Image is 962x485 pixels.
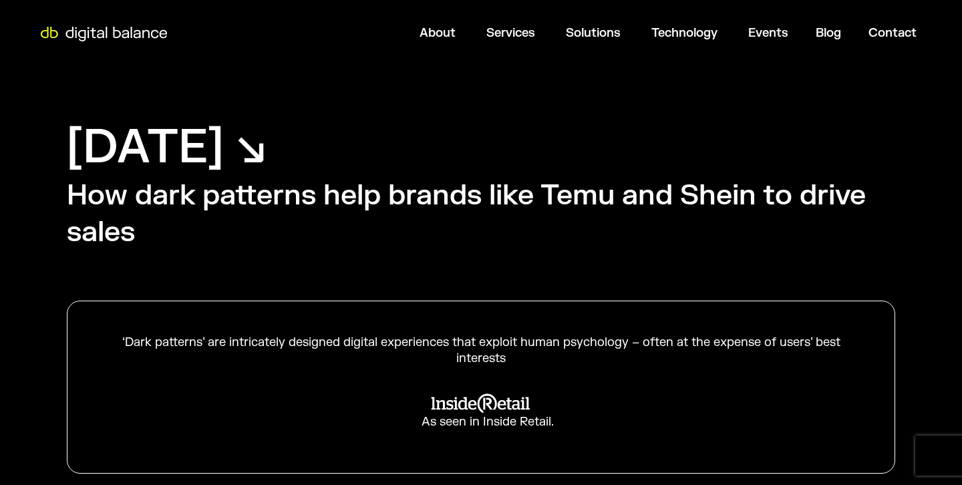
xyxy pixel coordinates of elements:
a: Contact [868,25,917,41]
a: Services [486,25,535,41]
h2: How dark patterns help brands like Temu and Shein to drive sales [67,178,895,251]
img: Digital Balance logo [33,27,174,41]
div: ‘Dark patterns’ are intricately designed digital experiences that exploit human psychology – ofte... [101,335,861,366]
a: About [420,25,456,41]
a: Events [748,25,788,41]
h1: [DATE] ↘︎ [67,117,267,178]
div: As seen in Inside Retail. [408,414,554,430]
a: Solutions [566,25,621,41]
a: Technology [651,25,717,41]
a: As seen in Inside Retail. [101,383,861,440]
nav: Menu [176,20,927,46]
div: Menu Toggle [176,20,927,46]
a: Blog [816,25,841,41]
